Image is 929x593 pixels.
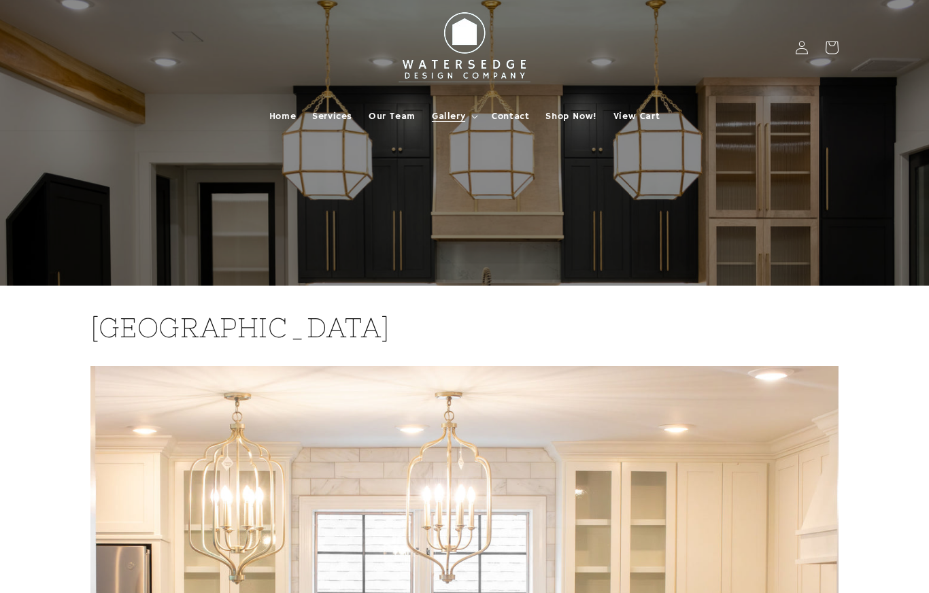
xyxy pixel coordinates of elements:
h2: [GEOGRAPHIC_DATA] [90,310,839,345]
a: Our Team [360,102,424,131]
summary: Gallery [424,102,484,131]
span: Shop Now! [545,110,596,122]
a: Shop Now! [537,102,605,131]
span: Our Team [369,110,416,122]
a: Services [304,102,360,131]
a: Home [261,102,304,131]
span: Gallery [432,110,465,122]
img: Watersedge Design Co [390,5,539,90]
span: Services [312,110,352,122]
span: Contact [492,110,529,122]
a: Contact [484,102,537,131]
a: View Cart [605,102,668,131]
span: View Cart [613,110,660,122]
span: Home [269,110,296,122]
